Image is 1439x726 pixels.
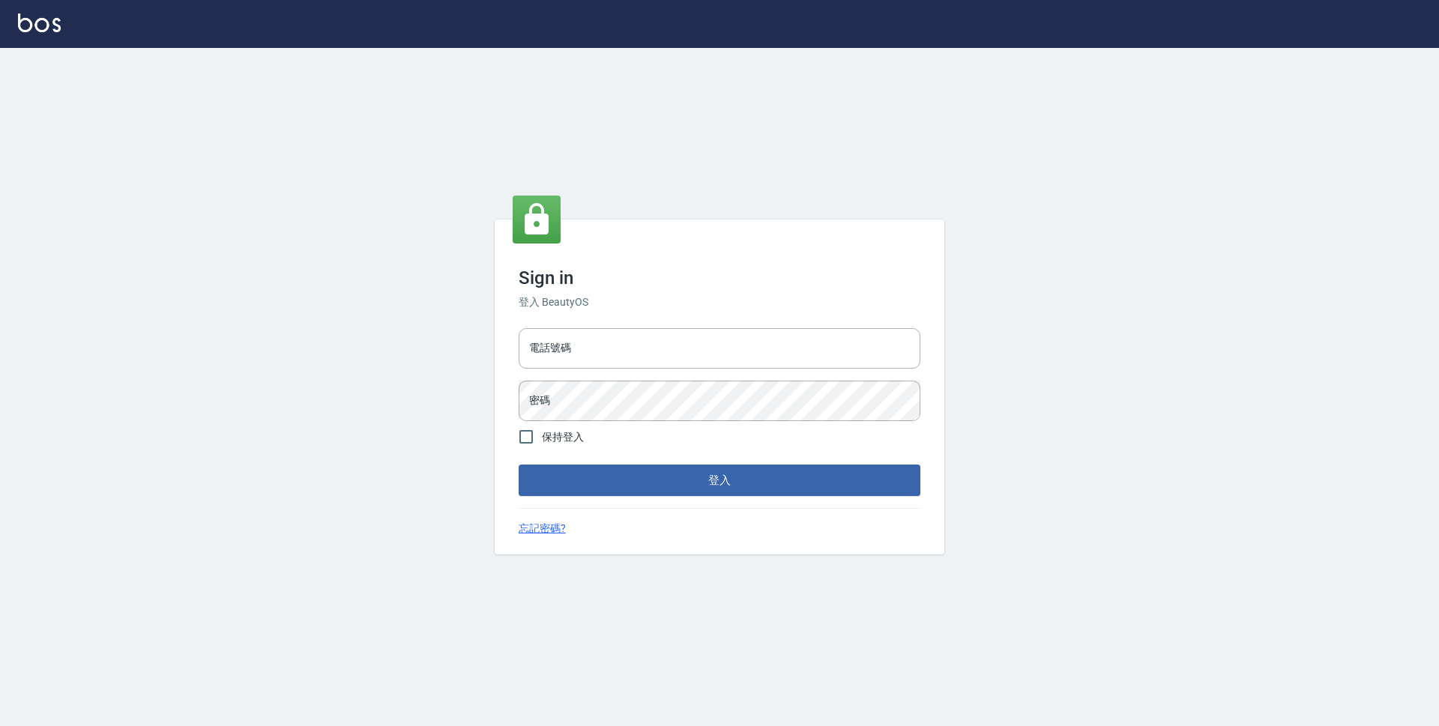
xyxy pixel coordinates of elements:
span: 保持登入 [542,429,584,445]
img: Logo [18,13,61,32]
a: 忘記密碼? [519,521,566,536]
h6: 登入 BeautyOS [519,294,920,310]
h3: Sign in [519,267,920,288]
button: 登入 [519,465,920,496]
